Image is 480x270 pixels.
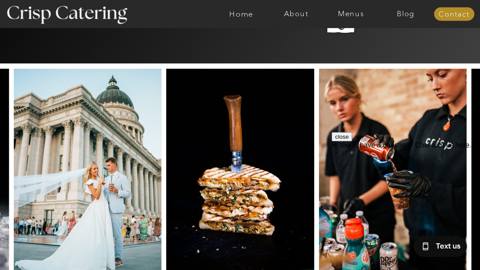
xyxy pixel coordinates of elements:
a: Home [214,10,269,18]
a: About [269,10,324,18]
a: Contact [434,11,475,18]
a: Blog [378,10,433,18]
a: Menus [324,10,379,18]
iframe: podium webchat widget bubble [393,226,480,270]
iframe: podium webchat widget prompt [332,132,480,237]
